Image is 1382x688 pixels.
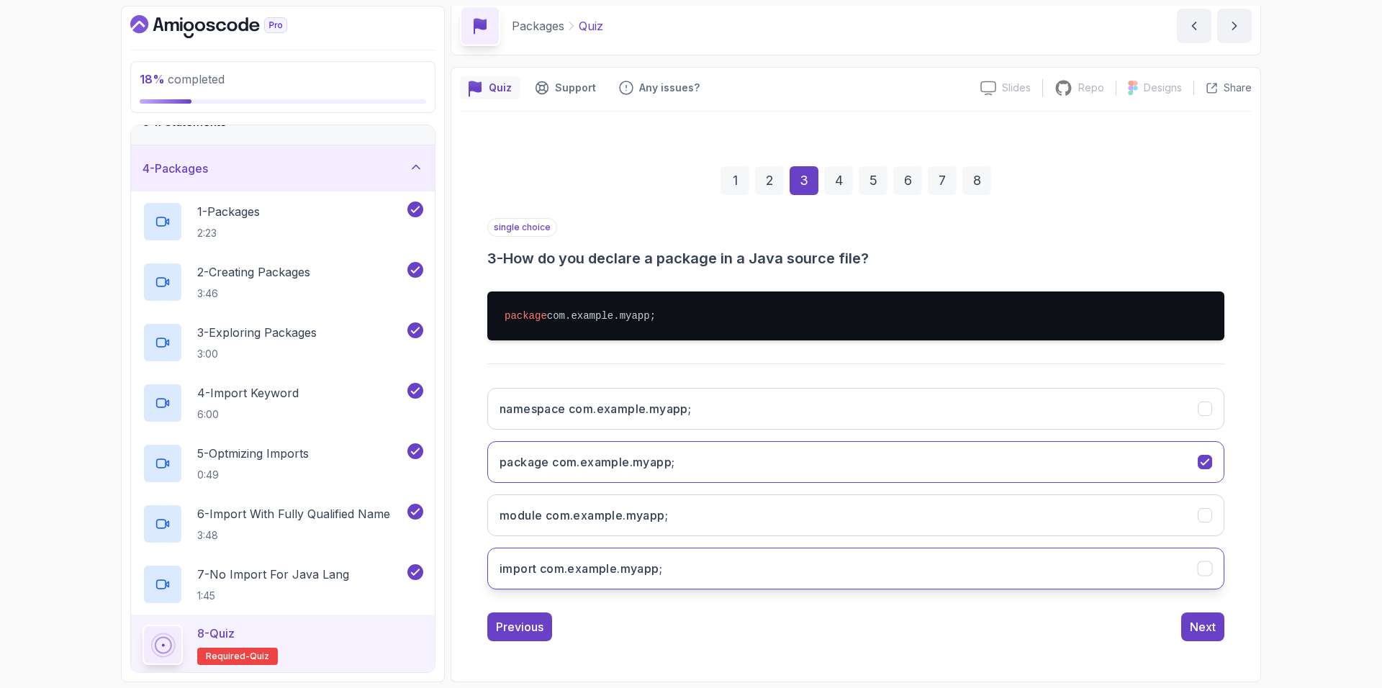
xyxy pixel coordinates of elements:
button: module com.example.myapp; [487,494,1224,536]
p: Quiz [579,17,603,35]
p: 7 - No Import For Java Lang [197,566,349,583]
span: Required- [206,651,250,662]
div: Previous [496,618,543,635]
button: namespace com.example.myapp; [487,388,1224,430]
span: package [505,310,547,322]
p: 2:23 [197,226,260,240]
p: 3:48 [197,528,390,543]
p: Quiz [489,81,512,95]
p: 1 - Packages [197,203,260,220]
button: 4-Import Keyword6:00 [143,383,423,423]
h3: module com.example.myapp; [500,507,668,524]
p: 0:49 [197,468,309,482]
button: Share [1193,81,1252,95]
button: 1-Packages2:23 [143,202,423,242]
h3: import com.example.myapp; [500,560,662,577]
a: Dashboard [130,15,320,38]
p: Designs [1144,81,1182,95]
div: 5 [859,166,888,195]
button: import com.example.myapp; [487,548,1224,589]
button: 3-Exploring Packages3:00 [143,322,423,363]
p: Packages [512,17,564,35]
button: 8-QuizRequired-quiz [143,625,423,665]
button: Feedback button [610,76,708,99]
p: 8 - Quiz [197,625,235,642]
button: Next [1181,612,1224,641]
button: Support button [526,76,605,99]
p: single choice [487,218,557,237]
div: 8 [962,166,991,195]
p: 6:00 [197,407,299,422]
span: completed [140,72,225,86]
h3: namespace com.example.myapp; [500,400,691,417]
button: package com.example.myapp; [487,441,1224,483]
p: 5 - Optmizing Imports [197,445,309,462]
p: 1:45 [197,589,349,603]
p: Slides [1002,81,1031,95]
p: 3 - Exploring Packages [197,324,317,341]
span: 18 % [140,72,165,86]
pre: com.example.myapp; [487,291,1224,340]
h3: 4 - Packages [143,160,208,177]
div: Next [1190,618,1216,635]
div: 3 [790,166,818,195]
p: 3:46 [197,286,310,301]
button: 5-Optmizing Imports0:49 [143,443,423,484]
button: Previous [487,612,552,641]
div: 7 [928,166,957,195]
p: Support [555,81,596,95]
button: next content [1217,9,1252,43]
p: Share [1224,81,1252,95]
p: 2 - Creating Packages [197,263,310,281]
span: quiz [250,651,269,662]
button: quiz button [460,76,520,99]
div: 1 [721,166,749,195]
div: 2 [755,166,784,195]
div: 4 [824,166,853,195]
button: previous content [1177,9,1211,43]
h3: 3 - How do you declare a package in a Java source file? [487,248,1224,268]
p: 3:00 [197,347,317,361]
p: Any issues? [639,81,700,95]
button: 2-Creating Packages3:46 [143,262,423,302]
p: 4 - Import Keyword [197,384,299,402]
button: 4-Packages [131,145,435,191]
button: 7-No Import For Java Lang1:45 [143,564,423,605]
button: 6-Import With Fully Qualified Name3:48 [143,504,423,544]
h3: package com.example.myapp; [500,453,674,471]
p: Repo [1078,81,1104,95]
p: 6 - Import With Fully Qualified Name [197,505,390,522]
div: 6 [893,166,922,195]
